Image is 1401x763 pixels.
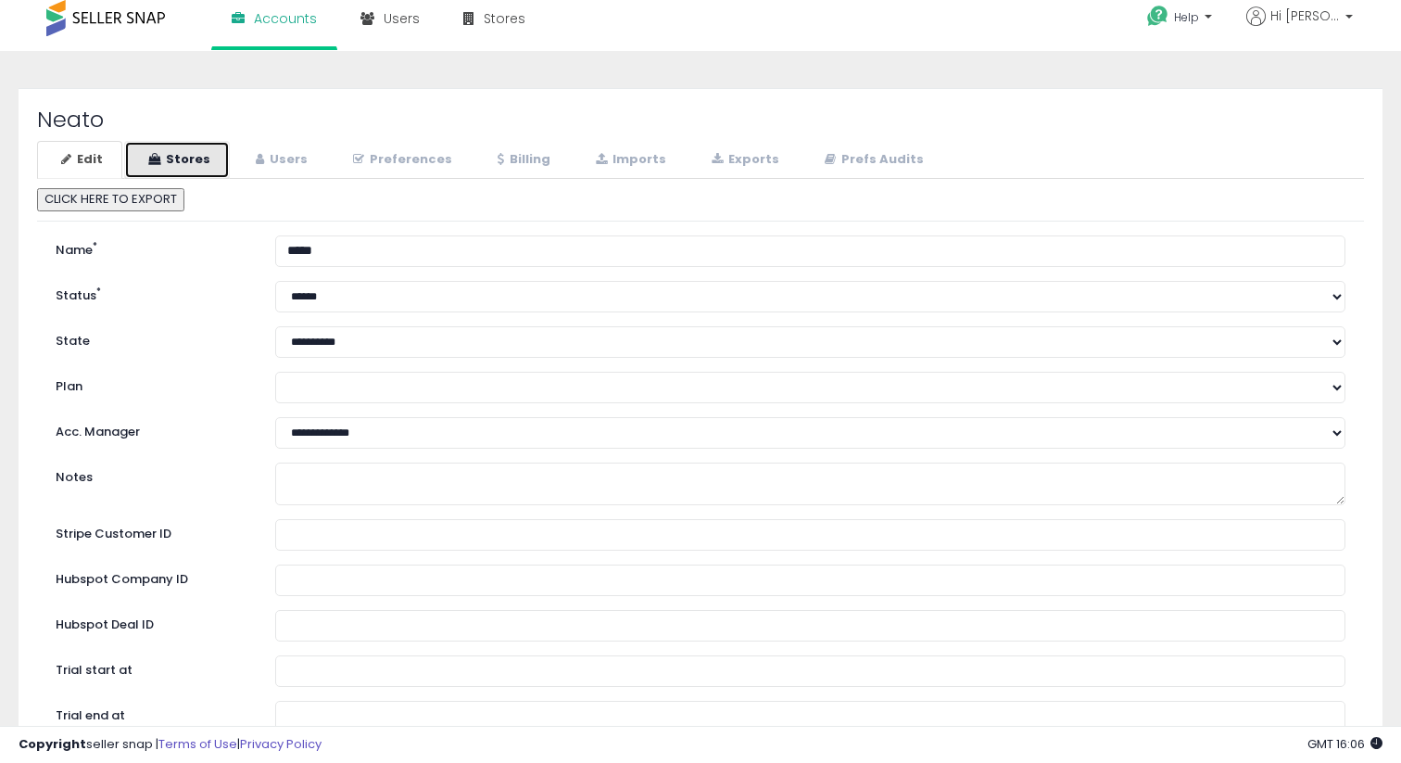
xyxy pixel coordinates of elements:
strong: Copyright [19,735,86,753]
a: Terms of Use [158,735,237,753]
span: Stores [484,9,525,28]
label: Trial end at [42,701,261,725]
label: Status [42,281,261,305]
a: Exports [688,141,799,179]
a: Prefs Audits [801,141,943,179]
a: Edit [37,141,122,179]
span: Hi [PERSON_NAME] [1270,6,1340,25]
a: Billing [473,141,570,179]
a: Users [232,141,327,179]
span: 2025-09-14 16:06 GMT [1307,735,1382,753]
label: Acc. Manager [42,417,261,441]
span: Help [1174,9,1199,25]
span: Users [384,9,420,28]
label: Name [42,235,261,260]
label: Hubspot Deal ID [42,610,261,634]
a: Privacy Policy [240,735,322,753]
i: Get Help [1146,5,1169,28]
label: Plan [42,372,261,396]
h2: Neato [37,108,1364,132]
div: seller snap | | [19,736,322,754]
label: Hubspot Company ID [42,565,261,589]
a: Preferences [329,141,472,179]
a: Stores [124,141,230,179]
button: CLICK HERE TO EXPORT [37,188,184,211]
label: Stripe Customer ID [42,519,261,543]
a: Hi [PERSON_NAME] [1246,6,1353,48]
label: Trial start at [42,655,261,680]
span: Accounts [254,9,317,28]
a: Imports [572,141,686,179]
label: State [42,326,261,350]
label: Notes [42,463,261,487]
